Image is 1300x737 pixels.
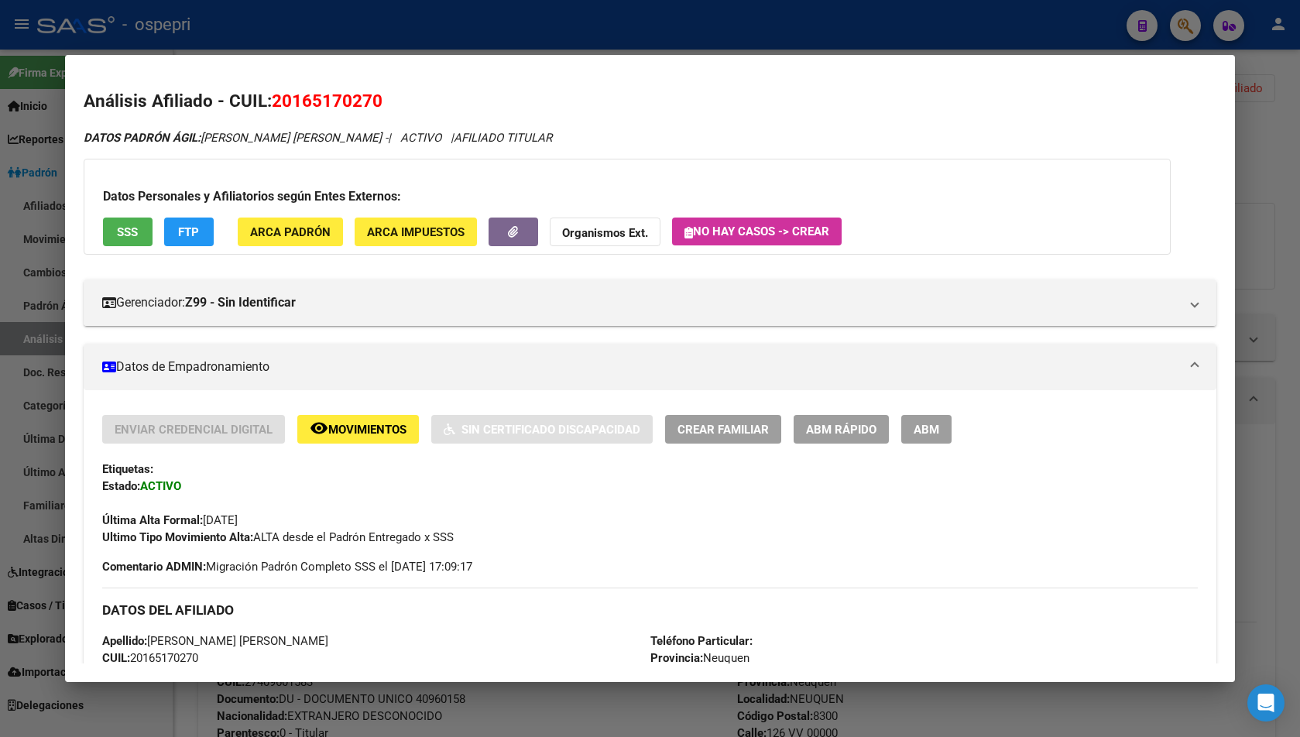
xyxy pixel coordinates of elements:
span: Sin Certificado Discapacidad [461,423,640,437]
mat-expansion-panel-header: Gerenciador:Z99 - Sin Identificar [84,279,1216,326]
mat-panel-title: Datos de Empadronamiento [102,358,1179,376]
button: ABM Rápido [794,415,889,444]
strong: DATOS PADRÓN ÁGIL: [84,131,201,145]
span: No hay casos -> Crear [684,225,829,238]
button: ABM [901,415,952,444]
span: Movimientos [328,423,406,437]
span: Migración Padrón Completo SSS el [DATE] 17:09:17 [102,558,472,575]
strong: ACTIVO [140,479,181,493]
span: Enviar Credencial Digital [115,423,273,437]
strong: CUIL: [102,651,130,665]
button: ARCA Padrón [238,218,343,246]
span: ARCA Impuestos [367,225,465,239]
button: ARCA Impuestos [355,218,477,246]
button: FTP [164,218,214,246]
span: [DATE] [102,513,238,527]
span: AFILIADO TITULAR [454,131,552,145]
button: No hay casos -> Crear [672,218,842,245]
h2: Análisis Afiliado - CUIL: [84,88,1216,115]
h3: Datos Personales y Afiliatorios según Entes Externos: [103,187,1151,206]
span: FTP [178,225,199,239]
span: ABM [914,423,939,437]
span: 20165170270 [102,651,198,665]
button: Organismos Ext. [550,218,660,246]
strong: Ultimo Tipo Movimiento Alta: [102,530,253,544]
mat-panel-title: Gerenciador: [102,293,1179,312]
span: ABM Rápido [806,423,876,437]
i: | ACTIVO | [84,131,552,145]
button: Enviar Credencial Digital [102,415,285,444]
strong: Última Alta Formal: [102,513,203,527]
strong: Teléfono Particular: [650,634,753,648]
button: Crear Familiar [665,415,781,444]
strong: Provincia: [650,651,703,665]
button: SSS [103,218,153,246]
button: Movimientos [297,415,419,444]
h3: DATOS DEL AFILIADO [102,602,1198,619]
mat-expansion-panel-header: Datos de Empadronamiento [84,344,1216,390]
span: [PERSON_NAME] [PERSON_NAME] - [84,131,388,145]
strong: Etiquetas: [102,462,153,476]
span: 20165170270 [272,91,382,111]
mat-icon: remove_red_eye [310,419,328,437]
span: Neuquen [650,651,749,665]
strong: Z99 - Sin Identificar [185,293,296,312]
button: Sin Certificado Discapacidad [431,415,653,444]
div: Open Intercom Messenger [1247,684,1285,722]
strong: Estado: [102,479,140,493]
span: [PERSON_NAME] [PERSON_NAME] [102,634,328,648]
strong: Comentario ADMIN: [102,560,206,574]
strong: Apellido: [102,634,147,648]
span: ALTA desde el Padrón Entregado x SSS [102,530,454,544]
span: Crear Familiar [677,423,769,437]
span: SSS [117,225,138,239]
span: ARCA Padrón [250,225,331,239]
strong: Organismos Ext. [562,226,648,240]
